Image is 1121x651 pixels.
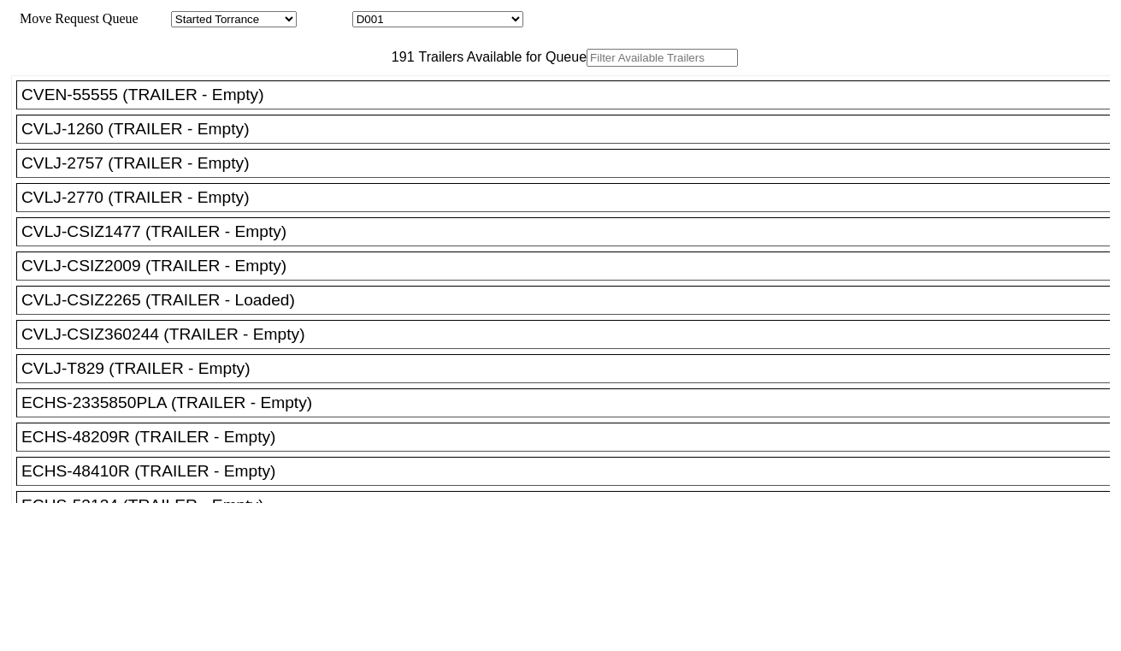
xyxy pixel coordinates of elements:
div: CVLJ-2770 (TRAILER - Empty) [21,188,1120,207]
div: ECHS-53134 (TRAILER - Empty) [21,496,1120,515]
span: 191 [383,50,415,64]
div: CVLJ-T829 (TRAILER - Empty) [21,359,1120,378]
span: Location [300,11,349,26]
div: CVLJ-CSIZ1477 (TRAILER - Empty) [21,222,1120,241]
input: Filter Available Trailers [587,49,738,67]
div: CVLJ-CSIZ2265 (TRAILER - Loaded) [21,291,1120,310]
div: CVLJ-CSIZ360244 (TRAILER - Empty) [21,325,1120,344]
span: Move Request Queue [11,11,139,26]
div: CVLJ-CSIZ2009 (TRAILER - Empty) [21,257,1120,275]
div: ECHS-48209R (TRAILER - Empty) [21,428,1120,447]
div: ECHS-48410R (TRAILER - Empty) [21,462,1120,481]
div: CVLJ-2757 (TRAILER - Empty) [21,154,1120,173]
div: ECHS-2335850PLA (TRAILER - Empty) [21,394,1120,412]
span: Trailers Available for Queue [415,50,587,64]
div: CVLJ-1260 (TRAILER - Empty) [21,120,1120,139]
span: Area [141,11,168,26]
div: CVEN-55555 (TRAILER - Empty) [21,86,1120,104]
